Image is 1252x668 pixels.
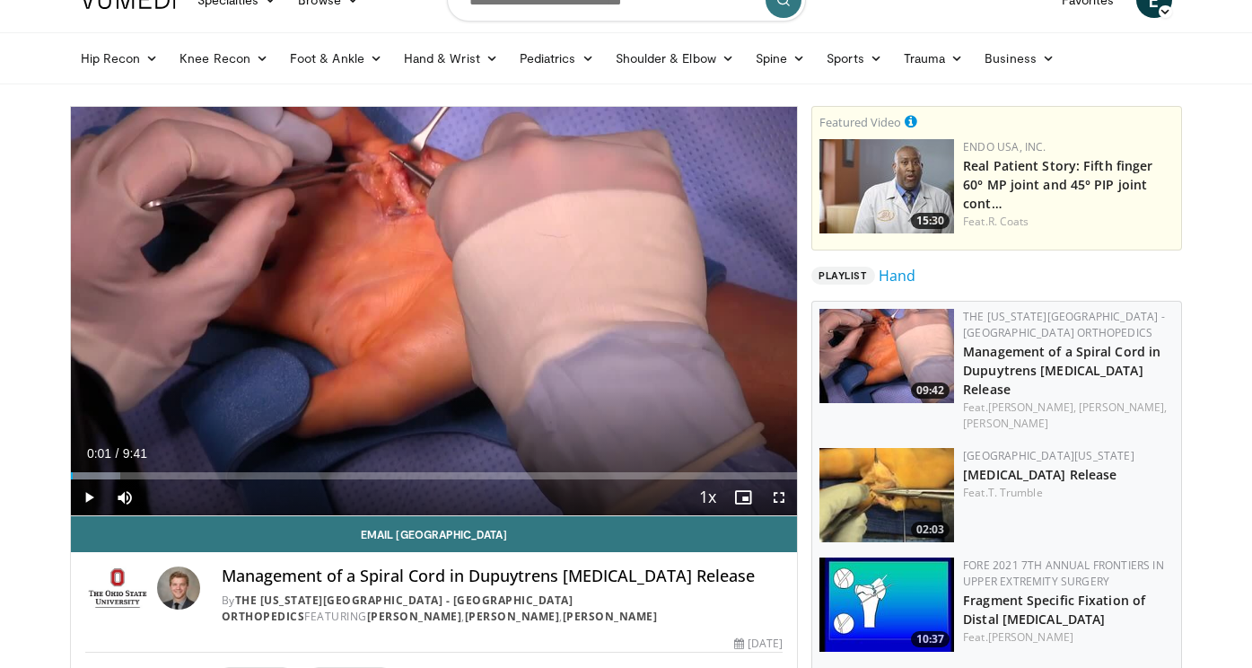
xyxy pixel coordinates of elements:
img: 919eb891-5331-414c-9ce1-ba0cf9ebd897.150x105_q85_crop-smart_upscale.jpg [819,558,954,652]
span: 0:01 [87,446,111,461]
div: [DATE] [734,636,783,652]
a: Sports [816,40,893,76]
a: T. Trumble [988,485,1043,500]
a: Email [GEOGRAPHIC_DATA] [71,516,798,552]
a: Shoulder & Elbow [605,40,745,76]
div: Feat. [963,485,1174,501]
img: 55d69904-dd48-4cb8-9c2d-9fd278397143.150x105_q85_crop-smart_upscale.jpg [819,139,954,233]
a: [PERSON_NAME] [367,609,462,624]
a: Hip Recon [70,40,170,76]
span: 9:41 [123,446,147,461]
div: Feat. [963,400,1174,432]
a: Endo USA, Inc. [963,139,1046,154]
button: Fullscreen [761,479,797,515]
a: Hand [879,265,915,286]
button: Enable picture-in-picture mode [725,479,761,515]
span: 09:42 [911,382,950,399]
span: 02:03 [911,522,950,538]
a: [MEDICAL_DATA] Release [963,466,1116,483]
a: FORE 2021 7th Annual Frontiers in Upper Extremity Surgery [963,558,1164,589]
a: [PERSON_NAME] [988,629,1073,645]
a: Trauma [893,40,975,76]
small: Featured Video [819,114,901,130]
div: Progress Bar [71,472,798,479]
a: [PERSON_NAME] [963,416,1048,431]
a: [PERSON_NAME] [465,609,560,624]
a: Foot & Ankle [279,40,393,76]
span: 10:37 [911,631,950,647]
a: Business [974,40,1065,76]
button: Play [71,479,107,515]
a: The [US_STATE][GEOGRAPHIC_DATA] - [GEOGRAPHIC_DATA] Orthopedics [963,309,1165,340]
a: [PERSON_NAME], [988,400,1076,415]
a: Hand & Wrist [393,40,509,76]
img: Avatar [157,567,200,610]
a: [PERSON_NAME], [1079,400,1167,415]
a: 10:37 [819,558,954,652]
span: / [116,446,119,461]
a: [PERSON_NAME] [563,609,658,624]
a: 15:30 [819,139,954,233]
div: Feat. [963,629,1174,646]
video-js: Video Player [71,107,798,516]
span: 15:30 [911,213,950,229]
img: The Ohio State University - Wexner Medical Center Orthopedics [85,567,150,610]
a: R. Coats [988,214,1029,229]
a: 02:03 [819,448,954,542]
a: 09:42 [819,309,954,403]
div: By FEATURING , , [222,593,783,625]
div: Feat. [963,214,1174,230]
button: Playback Rate [689,479,725,515]
a: Pediatrics [509,40,605,76]
a: Management of a Spiral Cord in Dupuytrens [MEDICAL_DATA] Release [963,343,1160,398]
a: Knee Recon [169,40,279,76]
a: Real Patient Story: Fifth finger 60° MP joint and 45° PIP joint cont… [963,157,1152,212]
span: Playlist [811,267,874,285]
img: 87f00b2f-1eee-4297-8979-f14c2823af7e.150x105_q85_crop-smart_upscale.jpg [819,309,954,403]
img: 38790_0000_3.png.150x105_q85_crop-smart_upscale.jpg [819,448,954,542]
a: [GEOGRAPHIC_DATA][US_STATE] [963,448,1134,463]
a: The [US_STATE][GEOGRAPHIC_DATA] - [GEOGRAPHIC_DATA] Orthopedics [222,593,573,624]
h4: Management of a Spiral Cord in Dupuytrens [MEDICAL_DATA] Release [222,567,783,586]
a: Spine [745,40,816,76]
a: Fragment Specific Fixation of Distal [MEDICAL_DATA] [963,592,1145,628]
button: Mute [107,479,143,515]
